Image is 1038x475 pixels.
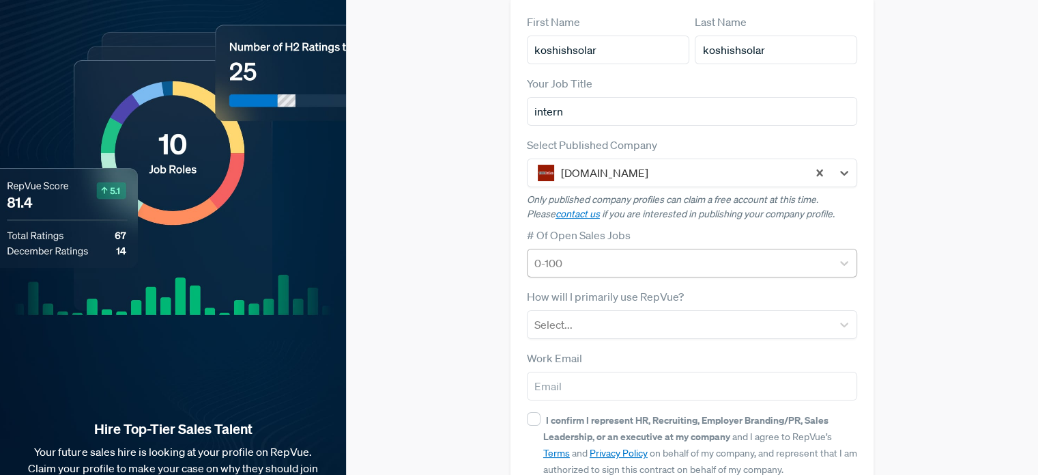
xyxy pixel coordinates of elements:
label: How will I primarily use RepVue? [527,288,684,305]
a: contact us [556,208,600,220]
input: Title [527,97,857,126]
label: Select Published Company [527,137,657,153]
label: First Name [527,14,580,30]
a: Privacy Policy [590,447,648,459]
a: Terms [543,447,570,459]
img: 1000Bulbs.com [538,165,554,181]
p: Only published company profiles can claim a free account at this time. Please if you are interest... [527,193,857,221]
input: First Name [527,36,689,64]
input: Last Name [695,36,857,64]
label: Last Name [695,14,747,30]
label: # Of Open Sales Jobs [527,227,631,243]
strong: Hire Top-Tier Sales Talent [22,420,324,438]
label: Your Job Title [527,75,592,92]
input: Email [527,372,857,401]
label: Work Email [527,350,582,366]
strong: I confirm I represent HR, Recruiting, Employer Branding/PR, Sales Leadership, or an executive at ... [543,413,828,443]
